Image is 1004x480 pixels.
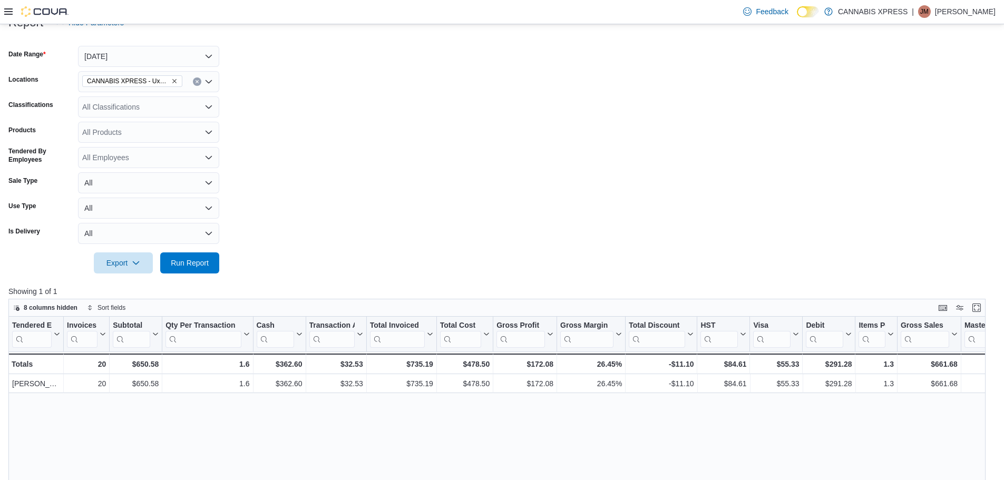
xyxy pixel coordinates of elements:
div: Gross Margin [560,320,613,347]
div: $661.68 [901,377,958,390]
button: Total Cost [440,320,490,347]
div: Visa [753,320,791,347]
span: 8 columns hidden [24,303,77,312]
div: Totals [12,358,60,370]
p: Showing 1 of 1 [8,286,996,297]
div: Total Discount [629,320,685,330]
div: [PERSON_NAME] [12,377,60,390]
div: $650.58 [113,377,159,390]
p: CANNABIS XPRESS [838,5,908,18]
div: $32.53 [309,377,363,390]
div: Gross Sales [901,320,949,347]
span: Feedback [756,6,788,17]
div: 1.6 [165,377,249,390]
button: Open list of options [204,77,213,86]
div: $735.19 [370,358,433,370]
div: 26.45% [560,377,622,390]
p: [PERSON_NAME] [935,5,996,18]
div: 1.3 [859,377,894,390]
div: Cash [257,320,294,330]
button: Debit [806,320,852,347]
div: Subtotal [113,320,150,347]
button: HST [700,320,746,347]
div: Total Discount [629,320,685,347]
div: Items Per Transaction [859,320,885,347]
div: Items Per Transaction [859,320,885,330]
div: Invoices Sold [67,320,98,330]
button: Cash [257,320,303,347]
div: $478.50 [440,358,490,370]
div: Debit [806,320,843,330]
span: Sort fields [98,303,125,312]
button: Export [94,252,153,273]
div: $650.58 [113,358,159,370]
label: Is Delivery [8,227,40,236]
div: $478.50 [440,377,490,390]
span: CANNABIS XPRESS - Uxbridge ([GEOGRAPHIC_DATA]) [87,76,169,86]
div: $661.68 [901,358,958,370]
div: $84.61 [701,377,747,390]
button: Gross Profit [496,320,553,347]
button: Tendered Employee [12,320,60,347]
div: $84.61 [700,358,746,370]
span: Export [100,252,147,273]
div: Total Invoiced [370,320,425,347]
button: Run Report [160,252,219,273]
span: Run Report [171,258,209,268]
div: Invoices Sold [67,320,98,347]
div: HST [700,320,738,330]
label: Products [8,126,36,134]
button: Open list of options [204,103,213,111]
button: Transaction Average [309,320,363,347]
div: $735.19 [370,377,433,390]
label: Sale Type [8,177,37,185]
div: Jennifer Macmaster [918,5,931,18]
div: 20 [67,377,106,390]
div: $362.60 [257,358,303,370]
div: Gross Profit [496,320,545,330]
div: Gross Profit [496,320,545,347]
div: $172.08 [496,377,553,390]
div: 1.6 [165,358,249,370]
label: Locations [8,75,38,84]
div: $172.08 [496,358,553,370]
button: Total Discount [629,320,694,347]
button: Subtotal [113,320,159,347]
button: 8 columns hidden [9,301,82,314]
p: | [912,5,914,18]
div: Tendered Employee [12,320,52,330]
button: Keyboard shortcuts [937,301,949,314]
div: Gross Margin [560,320,613,330]
div: -$11.10 [629,358,694,370]
label: Use Type [8,202,36,210]
div: 20 [67,358,106,370]
button: All [78,198,219,219]
div: $291.28 [806,377,852,390]
label: Classifications [8,101,53,109]
div: 1.3 [859,358,894,370]
button: Clear input [193,77,201,86]
button: Gross Margin [560,320,622,347]
span: JM [920,5,929,18]
button: Visa [753,320,799,347]
div: Cash [257,320,294,347]
div: Subtotal [113,320,150,330]
button: Gross Sales [901,320,958,347]
div: Gross Sales [901,320,949,330]
button: Total Invoiced [370,320,433,347]
button: All [78,172,219,193]
button: Qty Per Transaction [165,320,249,347]
button: Open list of options [204,153,213,162]
div: $55.33 [753,358,799,370]
div: Total Cost [440,320,481,347]
div: Visa [753,320,791,330]
button: Open list of options [204,128,213,136]
div: Total Invoiced [370,320,425,330]
img: Cova [21,6,69,17]
div: HST [700,320,738,347]
span: CANNABIS XPRESS - Uxbridge (Reach Street) [82,75,182,87]
div: Transaction Average [309,320,355,347]
div: -$11.10 [629,377,694,390]
div: Transaction Average [309,320,355,330]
